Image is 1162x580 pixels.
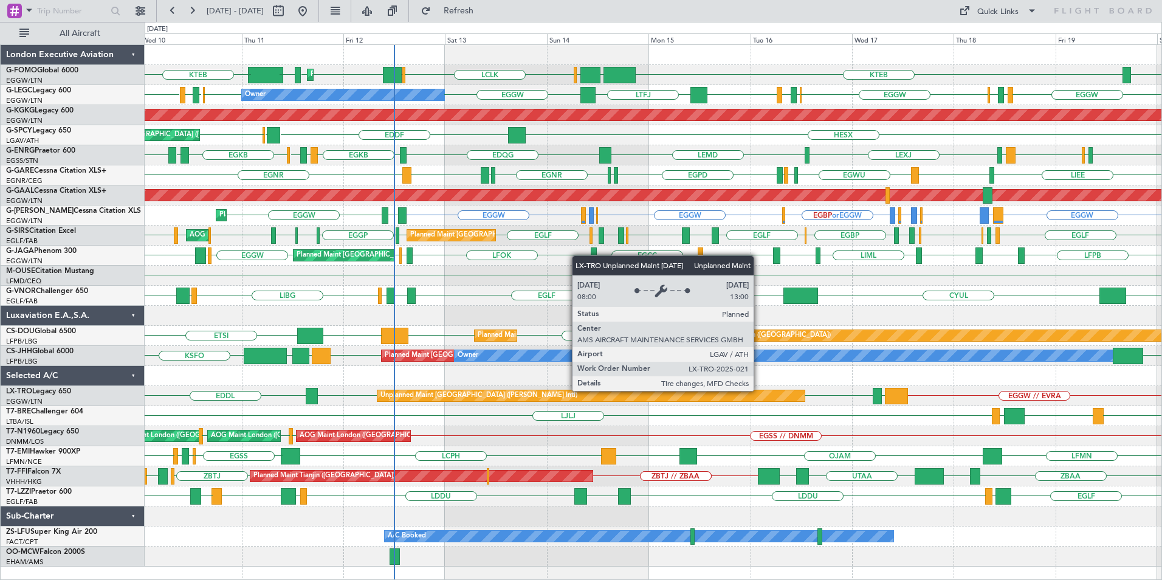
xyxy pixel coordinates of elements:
[6,107,35,114] span: G-KGKG
[32,29,128,38] span: All Aircraft
[380,387,577,405] div: Unplanned Maint [GEOGRAPHIC_DATA] ([PERSON_NAME] Intl)
[6,196,43,205] a: EGGW/LTN
[954,33,1055,44] div: Thu 18
[6,167,106,174] a: G-GARECessna Citation XLS+
[6,488,31,495] span: T7-LZZI
[6,388,32,395] span: LX-TRO
[410,226,602,244] div: Planned Maint [GEOGRAPHIC_DATA] ([GEOGRAPHIC_DATA])
[37,2,107,20] input: Trip Number
[207,5,264,16] span: [DATE] - [DATE]
[953,1,1043,21] button: Quick Links
[478,326,669,345] div: Planned Maint [GEOGRAPHIC_DATA] ([GEOGRAPHIC_DATA])
[6,147,35,154] span: G-ENRG
[6,257,43,266] a: EGGW/LTN
[6,288,88,295] a: G-VNORChallenger 650
[6,337,38,346] a: LFPB/LBG
[6,216,43,226] a: EGGW/LTN
[211,427,347,445] div: AOG Maint London ([GEOGRAPHIC_DATA])
[6,558,43,567] a: EHAM/AMS
[6,136,39,145] a: LGAV/ATH
[1056,33,1157,44] div: Fri 19
[433,7,484,15] span: Refresh
[6,408,31,415] span: T7-BRE
[6,167,34,174] span: G-GARE
[242,33,343,44] div: Thu 11
[6,76,43,85] a: EGGW/LTN
[6,67,37,74] span: G-FOMO
[6,357,38,366] a: LFPB/LBG
[6,468,61,475] a: T7-FFIFalcon 7X
[6,288,36,295] span: G-VNOR
[6,268,35,275] span: M-OUSE
[6,528,97,536] a: ZS-LFUSuper King Air 200
[6,468,27,475] span: T7-FFI
[415,1,488,21] button: Refresh
[6,408,83,415] a: T7-BREChallenger 604
[6,448,80,455] a: T7-EMIHawker 900XP
[343,33,445,44] div: Fri 12
[6,428,40,435] span: T7-N1960
[686,326,831,345] div: Planned Maint London ([GEOGRAPHIC_DATA])
[6,297,38,306] a: EGLF/FAB
[6,96,43,105] a: EGGW/LTN
[6,236,38,246] a: EGLF/FAB
[6,247,77,255] a: G-JAGAPhenom 300
[6,156,38,165] a: EGSS/STN
[6,448,30,455] span: T7-EMI
[190,226,282,244] div: AOG Maint [PERSON_NAME]
[114,427,250,445] div: AOG Maint London ([GEOGRAPHIC_DATA])
[6,147,75,154] a: G-ENRGPraetor 600
[219,206,411,224] div: Planned Maint [GEOGRAPHIC_DATA] ([GEOGRAPHIC_DATA])
[547,33,648,44] div: Sun 14
[6,207,74,215] span: G-[PERSON_NAME]
[648,33,750,44] div: Mon 15
[6,328,35,335] span: CS-DOU
[6,227,29,235] span: G-SIRS
[458,347,478,365] div: Owner
[147,24,168,35] div: [DATE]
[6,127,32,134] span: G-SPCY
[6,528,30,536] span: ZS-LFU
[6,87,71,94] a: G-LEGCLegacy 600
[6,397,43,406] a: EGGW/LTN
[6,277,41,286] a: LFMD/CEQ
[852,33,954,44] div: Wed 17
[977,6,1019,18] div: Quick Links
[6,268,94,275] a: M-OUSECitation Mustang
[245,86,266,104] div: Owner
[140,33,241,44] div: Wed 10
[6,227,76,235] a: G-SIRSCitation Excel
[385,347,576,365] div: Planned Maint [GEOGRAPHIC_DATA] ([GEOGRAPHIC_DATA])
[6,107,74,114] a: G-KGKGLegacy 600
[6,488,72,495] a: T7-LZZIPraetor 600
[6,388,71,395] a: LX-TROLegacy 650
[6,428,79,435] a: T7-N1960Legacy 650
[253,467,395,485] div: Planned Maint Tianjin ([GEOGRAPHIC_DATA])
[13,24,132,43] button: All Aircraft
[6,348,74,355] a: CS-JHHGlobal 6000
[388,527,426,545] div: A/C Booked
[445,33,546,44] div: Sat 13
[6,537,38,547] a: FACT/CPT
[69,126,266,144] div: Unplanned Maint [GEOGRAPHIC_DATA] ([PERSON_NAME] Intl)
[297,246,488,264] div: Planned Maint [GEOGRAPHIC_DATA] ([GEOGRAPHIC_DATA])
[6,116,43,125] a: EGGW/LTN
[6,127,71,134] a: G-SPCYLegacy 650
[6,247,34,255] span: G-JAGA
[6,497,38,506] a: EGLF/FAB
[6,67,78,74] a: G-FOMOGlobal 6000
[6,176,43,185] a: EGNR/CEG
[6,477,42,486] a: VHHH/HKG
[6,207,141,215] a: G-[PERSON_NAME]Cessna Citation XLS
[300,427,436,445] div: AOG Maint London ([GEOGRAPHIC_DATA])
[751,33,852,44] div: Tue 16
[6,87,32,94] span: G-LEGC
[6,187,34,195] span: G-GAAL
[6,437,44,446] a: DNMM/LOS
[6,457,42,466] a: LFMN/NCE
[6,548,40,556] span: OO-MCW
[6,548,85,556] a: OO-MCWFalcon 2000S
[6,328,76,335] a: CS-DOUGlobal 6500
[311,66,502,84] div: Planned Maint [GEOGRAPHIC_DATA] ([GEOGRAPHIC_DATA])
[6,187,106,195] a: G-GAALCessna Citation XLS+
